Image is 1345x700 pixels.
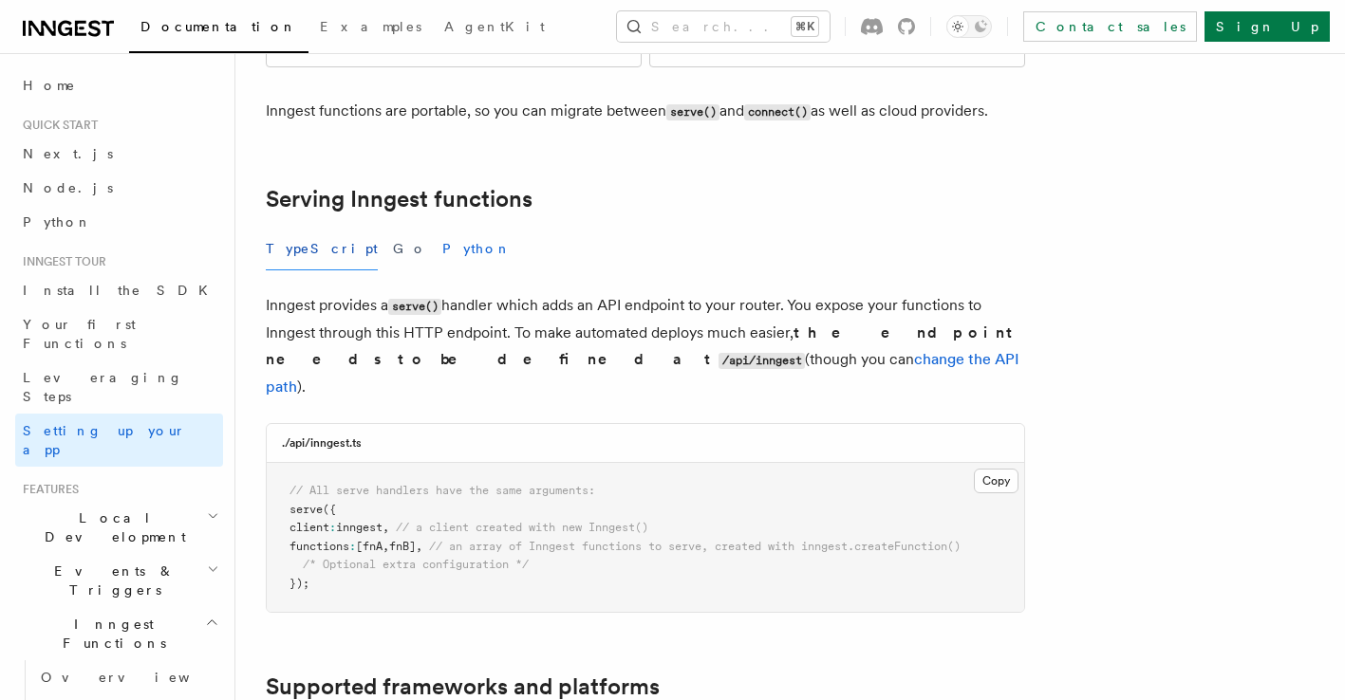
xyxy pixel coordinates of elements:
h3: ./api/inngest.ts [282,435,362,451]
span: Python [23,214,92,230]
span: Home [23,76,76,95]
a: Documentation [129,6,308,53]
button: Search...⌘K [617,11,830,42]
span: Examples [320,19,421,34]
span: Your first Functions [23,317,136,351]
a: Install the SDK [15,273,223,307]
span: functions [290,540,349,553]
a: Setting up your app [15,414,223,467]
span: : [329,521,336,534]
span: inngest [336,521,383,534]
span: // All serve handlers have the same arguments: [290,484,595,497]
code: serve() [388,299,441,315]
span: // a client created with new Inngest() [396,521,648,534]
span: ({ [323,503,336,516]
a: Python [15,205,223,239]
button: Toggle dark mode [946,15,992,38]
kbd: ⌘K [792,17,818,36]
span: Quick start [15,118,98,133]
a: Next.js [15,137,223,171]
a: Examples [308,6,433,51]
span: AgentKit [444,19,545,34]
span: Next.js [23,146,113,161]
a: Your first Functions [15,307,223,360]
span: Leveraging Steps [23,370,183,404]
p: Inngest provides a handler which adds an API endpoint to your router. You expose your functions t... [266,292,1025,400]
a: Contact sales [1023,11,1197,42]
p: Inngest functions are portable, so you can migrate between and as well as cloud providers. [266,98,1025,125]
span: }); [290,577,309,590]
a: Sign Up [1205,11,1330,42]
button: Local Development [15,501,223,554]
span: Inngest Functions [15,615,205,653]
a: AgentKit [433,6,556,51]
span: /* Optional extra configuration */ [303,558,529,571]
span: , [416,540,422,553]
span: Events & Triggers [15,562,207,599]
span: , [383,540,389,553]
a: Home [15,68,223,102]
span: // an array of Inngest functions to serve, created with inngest.createFunction() [429,540,961,553]
span: serve [290,503,323,516]
span: , [383,521,389,534]
button: Copy [974,469,1018,493]
span: [fnA [356,540,383,553]
span: fnB] [389,540,416,553]
span: Node.js [23,180,113,195]
a: Leveraging Steps [15,360,223,414]
span: Inngest tour [15,254,106,269]
a: Overview [33,660,223,694]
span: Install the SDK [23,283,219,298]
code: serve() [666,104,719,120]
span: : [349,540,356,553]
a: Serving Inngest functions [266,186,532,212]
button: TypeScript [266,228,378,270]
code: /api/inngest [719,353,805,369]
button: Events & Triggers [15,554,223,607]
span: Local Development [15,508,207,546]
code: connect() [744,104,811,120]
button: Inngest Functions [15,607,223,660]
span: Documentation [140,19,297,34]
button: Python [442,228,512,270]
a: Node.js [15,171,223,205]
a: Supported frameworks and platforms [266,673,660,700]
span: client [290,521,329,534]
button: Go [393,228,427,270]
span: Setting up your app [23,423,186,457]
span: Features [15,482,79,497]
span: Overview [41,670,236,685]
